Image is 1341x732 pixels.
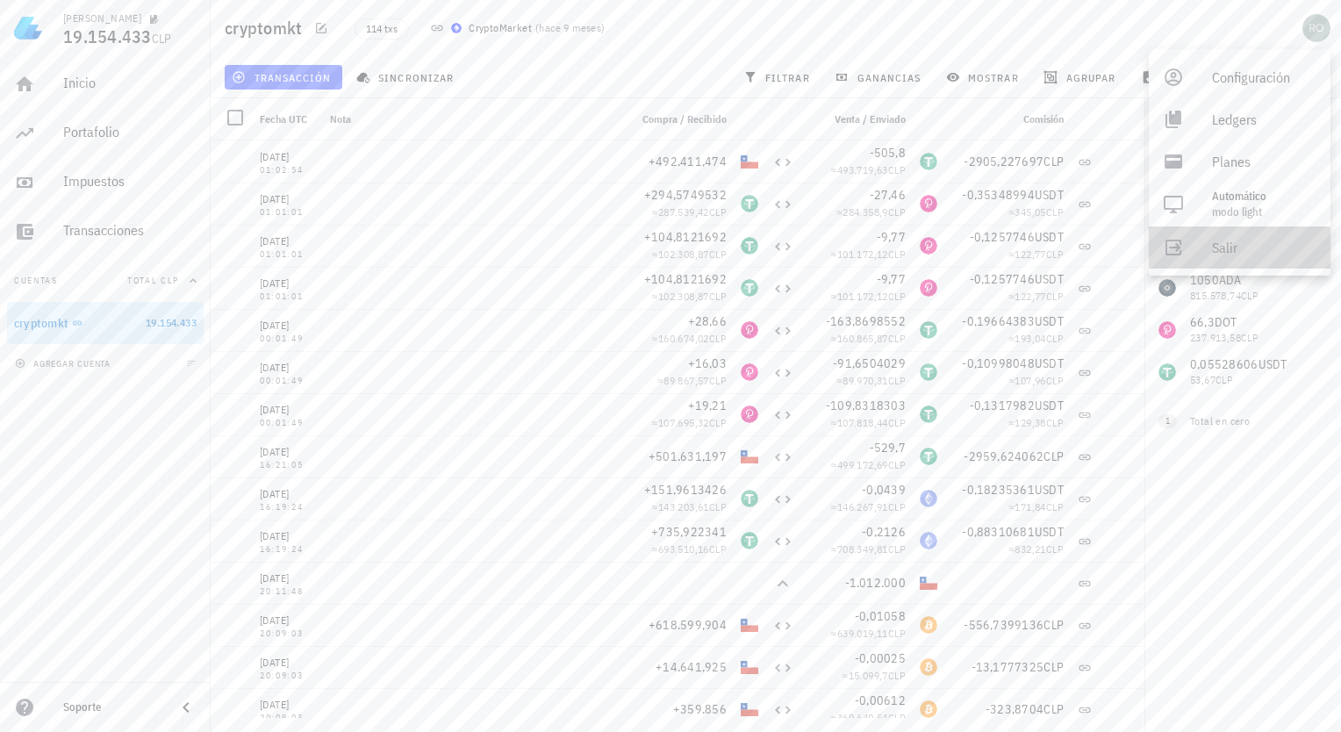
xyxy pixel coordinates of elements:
div: ETH-icon [920,490,937,507]
span: ≈ [652,332,727,345]
span: -27,46 [870,187,907,203]
span: -0,0439 [862,482,906,498]
span: CLP [709,500,727,513]
div: USDT-icon [741,279,758,297]
span: 160.865,87 [837,332,888,345]
button: filtrar [736,65,821,90]
span: -9,77 [877,271,906,287]
span: +104,8121692 [644,271,727,287]
span: 143.203,61 [658,500,709,513]
span: 89.867,57 [663,374,709,387]
span: ≈ [831,500,906,513]
div: [DATE] [260,443,316,461]
div: 16:19:24 [260,545,316,554]
button: Totales [1144,98,1341,140]
span: 122,77 [1015,248,1045,261]
span: agregar cuenta [18,358,111,370]
span: ≈ [836,374,906,387]
span: +28,66 [688,313,728,329]
span: CLP [709,332,727,345]
div: [DATE] [260,527,316,545]
span: ≈ [1008,374,1064,387]
div: Configuración [1212,60,1316,95]
div: Fecha UTC [253,98,323,140]
span: CLP [888,458,906,471]
div: USDT-icon [741,195,758,212]
span: CLP [1046,290,1064,303]
div: BTC-icon [920,616,937,634]
span: -2905,227697 [964,154,1043,169]
span: modo Light [1212,205,1262,219]
span: +16,03 [688,355,728,371]
span: ≈ [1008,205,1064,219]
span: 102.308,87 [658,248,709,261]
span: +359.856 [673,701,727,717]
div: 16:19:24 [260,503,316,512]
span: CLP [888,290,906,303]
div: CryptoMarket [469,19,532,37]
button: transacción [225,65,342,90]
div: [DATE] [260,190,316,208]
span: 639.019,11 [837,627,888,640]
span: -2959,624062 [964,449,1043,464]
div: 20:09:03 [260,629,316,638]
a: Transacciones [7,211,204,253]
span: 693.510,16 [658,542,709,556]
span: -529,7 [870,440,907,456]
span: -109,8318303 [826,398,906,413]
div: 00:01:49 [260,377,316,385]
div: Compra / Recibido [621,98,734,140]
span: 1 [1165,414,1170,428]
div: USDT-icon [920,448,937,465]
div: USDT-icon [920,363,937,381]
span: ≈ [831,458,906,471]
span: 493.719,63 [837,163,888,176]
img: LedgiFi [14,14,42,42]
div: [DATE] [260,275,316,292]
button: ganancias [828,65,932,90]
div: DOT-icon [741,405,758,423]
span: +735,922341 [651,524,727,540]
div: BTC-icon [920,700,937,718]
span: ≈ [831,332,906,345]
span: 160.674,02 [658,332,709,345]
span: CLP [1046,374,1064,387]
span: -0,35348994 [962,187,1035,203]
div: CLP-icon [741,700,758,718]
span: ≈ [652,248,727,261]
div: 20:09:03 [260,671,316,680]
span: ≈ [1008,500,1064,513]
div: USDT-icon [741,532,758,549]
div: USDT-icon [920,405,937,423]
div: BTC-icon [920,658,937,676]
span: ≈ [652,290,727,303]
span: ≈ [1008,332,1064,345]
span: USDT [1035,229,1064,245]
span: USDT [1035,398,1064,413]
div: CLP-icon [741,153,758,170]
span: CLP [1043,449,1064,464]
span: -0,01058 [855,608,906,624]
span: ( ) [535,19,606,37]
button: CuentasTotal CLP [7,260,204,302]
span: -0,88310681 [962,524,1035,540]
span: -91,6504029 [833,355,906,371]
div: ETH-icon [920,532,937,549]
div: USDT-icon [741,237,758,255]
div: [DATE] [260,654,316,671]
span: CLP [1046,542,1064,556]
div: DOT-icon [741,321,758,339]
span: USDT [1035,187,1064,203]
div: 20:11:48 [260,587,316,596]
span: CLP [888,627,906,640]
div: [PERSON_NAME] [63,11,141,25]
button: mostrar [939,65,1029,90]
span: -0,18235361 [962,482,1035,498]
span: +294,5749532 [644,187,727,203]
span: USDT [1035,524,1064,540]
span: ≈ [652,542,727,556]
div: 01:01:01 [260,208,316,217]
span: ≈ [831,542,906,556]
span: -13,1777325 [972,659,1044,675]
span: CLP [1046,248,1064,261]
